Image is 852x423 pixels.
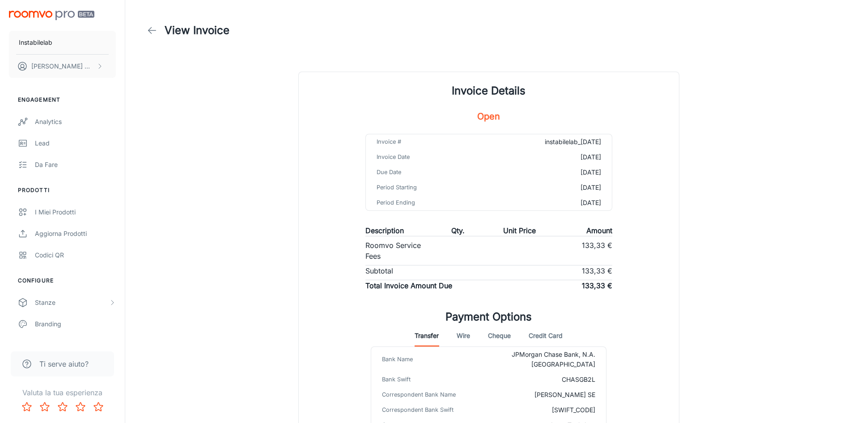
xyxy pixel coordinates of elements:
[7,387,118,398] p: Valuta la tua esperienza
[9,31,116,54] button: Instabilelab
[371,347,463,372] td: Bank Name
[486,165,611,180] td: [DATE]
[582,240,612,261] p: 133,33 €
[165,22,229,38] h1: View Invoice
[19,38,52,47] p: Instabilelab
[365,240,427,261] p: Roomvo Service Fees
[463,387,606,402] td: [PERSON_NAME] SE
[463,347,606,372] td: JPMorgan Chase Bank, N.A. [GEOGRAPHIC_DATA]
[9,55,116,78] button: [PERSON_NAME] Menin
[9,11,94,20] img: Roomvo PRO Beta
[371,387,463,402] td: Correspondent Bank Name
[529,325,563,346] button: Credit Card
[35,207,116,217] div: I miei prodotti
[35,341,116,350] div: Texts
[54,398,72,416] button: Rate 3 star
[35,160,116,170] div: Da fare
[366,134,487,150] td: Invoice #
[582,265,612,276] p: 133,33 €
[35,250,116,260] div: Codici QR
[451,225,465,236] p: Qty.
[445,309,532,325] h1: Payment Options
[452,83,526,99] h1: Invoice Details
[18,398,36,416] button: Rate 1 star
[371,402,463,418] td: Correspondent Bank Swift
[365,280,452,291] p: Total Invoice Amount Due
[39,359,89,369] span: Ti serve aiuto?
[36,398,54,416] button: Rate 2 star
[582,280,612,291] p: 133,33 €
[35,229,116,239] div: Aggiorna prodotti
[463,402,606,418] td: [SWIFT_CODE]
[35,319,116,329] div: Branding
[415,325,439,346] button: Transfer
[486,195,611,210] td: [DATE]
[463,372,606,387] td: CHASGB2L
[366,195,487,210] td: Period Ending
[366,180,487,195] td: Period Starting
[72,398,89,416] button: Rate 4 star
[503,225,536,236] p: Unit Price
[366,150,487,165] td: Invoice Date
[365,225,404,236] p: Description
[365,265,393,276] p: Subtotal
[457,325,470,346] button: Wire
[477,110,500,123] h5: Open
[486,180,611,195] td: [DATE]
[486,150,611,165] td: [DATE]
[486,134,611,150] td: instabilelab_[DATE]
[366,165,487,180] td: Due Date
[371,372,463,387] td: Bank Swift
[35,298,109,308] div: Stanze
[586,225,612,236] p: Amount
[35,117,116,127] div: Analytics
[89,398,107,416] button: Rate 5 star
[488,325,511,346] button: Cheque
[35,138,116,148] div: Lead
[31,61,94,71] p: [PERSON_NAME] Menin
